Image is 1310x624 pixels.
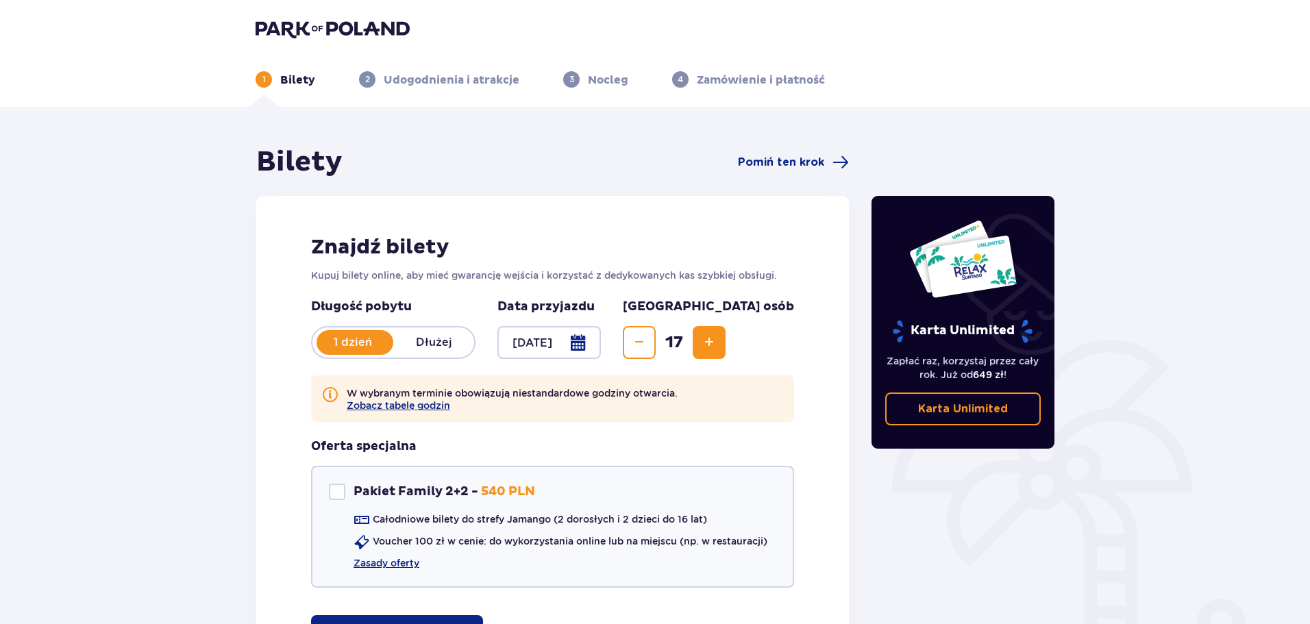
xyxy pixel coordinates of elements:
p: W wybranym terminie obowiązują niestandardowe godziny otwarcia. [347,386,678,411]
p: Data przyjazdu [497,299,595,315]
a: Pomiń ten krok [738,154,849,171]
img: Park of Poland logo [256,19,410,38]
p: Całodniowe bilety do strefy Jamango (2 dorosłych i 2 dzieci do 16 lat) [373,512,707,526]
p: 1 [262,73,266,86]
p: Oferta specjalna [311,438,417,455]
p: Karta Unlimited [891,319,1034,343]
p: Karta Unlimited [918,401,1008,416]
p: 3 [569,73,574,86]
p: 1 dzień [312,335,393,350]
p: Kupuj bilety online, aby mieć gwarancję wejścia i korzystać z dedykowanych kas szybkiej obsługi. [311,269,794,282]
p: Udogodnienia i atrakcje [384,73,519,88]
span: 649 zł [973,369,1004,380]
button: Decrease [623,326,656,359]
p: 540 PLN [481,484,535,500]
p: 4 [678,73,683,86]
button: Zobacz tabelę godzin [347,400,450,411]
p: Długość pobytu [311,299,475,315]
p: [GEOGRAPHIC_DATA] osób [623,299,794,315]
p: Nocleg [588,73,628,88]
p: Zamówienie i płatność [697,73,825,88]
p: Zapłać raz, korzystaj przez cały rok. Już od ! [885,354,1041,382]
a: Zasady oferty [354,556,419,570]
p: Bilety [280,73,315,88]
span: 17 [658,332,690,353]
h2: Znajdź bilety [311,234,794,260]
button: Increase [693,326,726,359]
p: Voucher 100 zł w cenie: do wykorzystania online lub na miejscu (np. w restauracji) [373,534,767,548]
span: Pomiń ten krok [738,155,824,170]
a: Karta Unlimited [885,392,1041,425]
h1: Bilety [256,145,343,179]
p: 2 [365,73,370,86]
p: Dłużej [393,335,474,350]
p: Pakiet Family 2+2 - [354,484,478,500]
